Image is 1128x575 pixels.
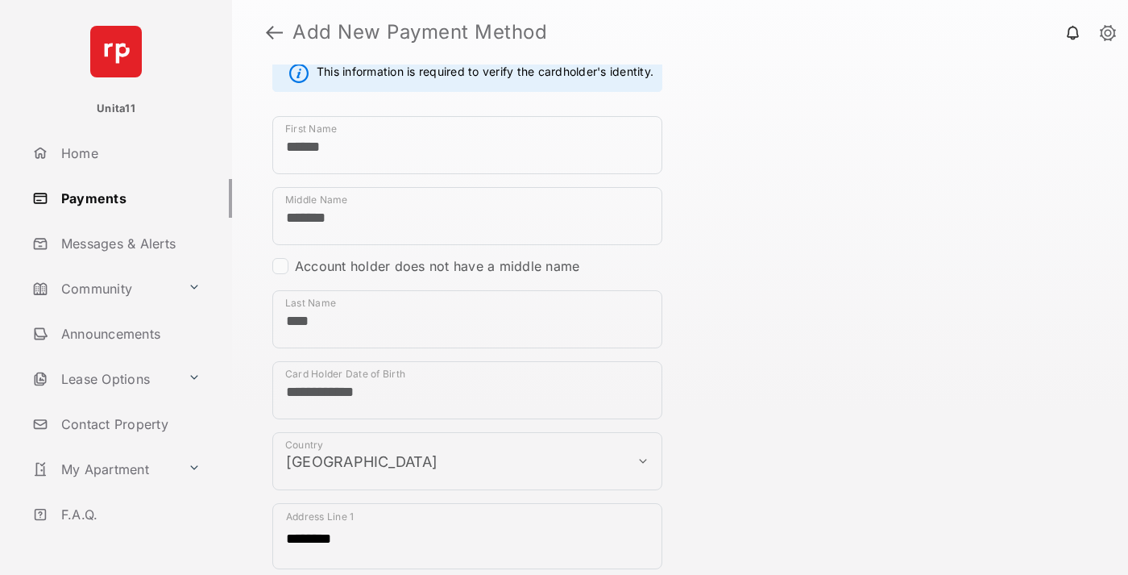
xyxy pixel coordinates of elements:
[90,26,142,77] img: svg+xml;base64,PHN2ZyB4bWxucz0iaHR0cDovL3d3dy53My5vcmcvMjAwMC9zdmciIHdpZHRoPSI2NCIgaGVpZ2h0PSI2NC...
[295,258,579,274] label: Account holder does not have a middle name
[26,450,181,489] a: My Apartment
[26,360,181,398] a: Lease Options
[26,405,232,444] a: Contact Property
[26,134,232,173] a: Home
[26,315,232,353] a: Announcements
[292,23,547,42] strong: Add New Payment Method
[317,64,653,83] span: This information is required to verify the cardholder's identity.
[26,269,181,308] a: Community
[26,179,232,218] a: Payments
[272,503,662,569] div: payment_method_screening[postal_addresses][addressLine1]
[272,432,662,490] div: payment_method_screening[postal_addresses][country]
[26,224,232,263] a: Messages & Alerts
[97,101,135,117] p: Unita11
[26,495,232,534] a: F.A.Q.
